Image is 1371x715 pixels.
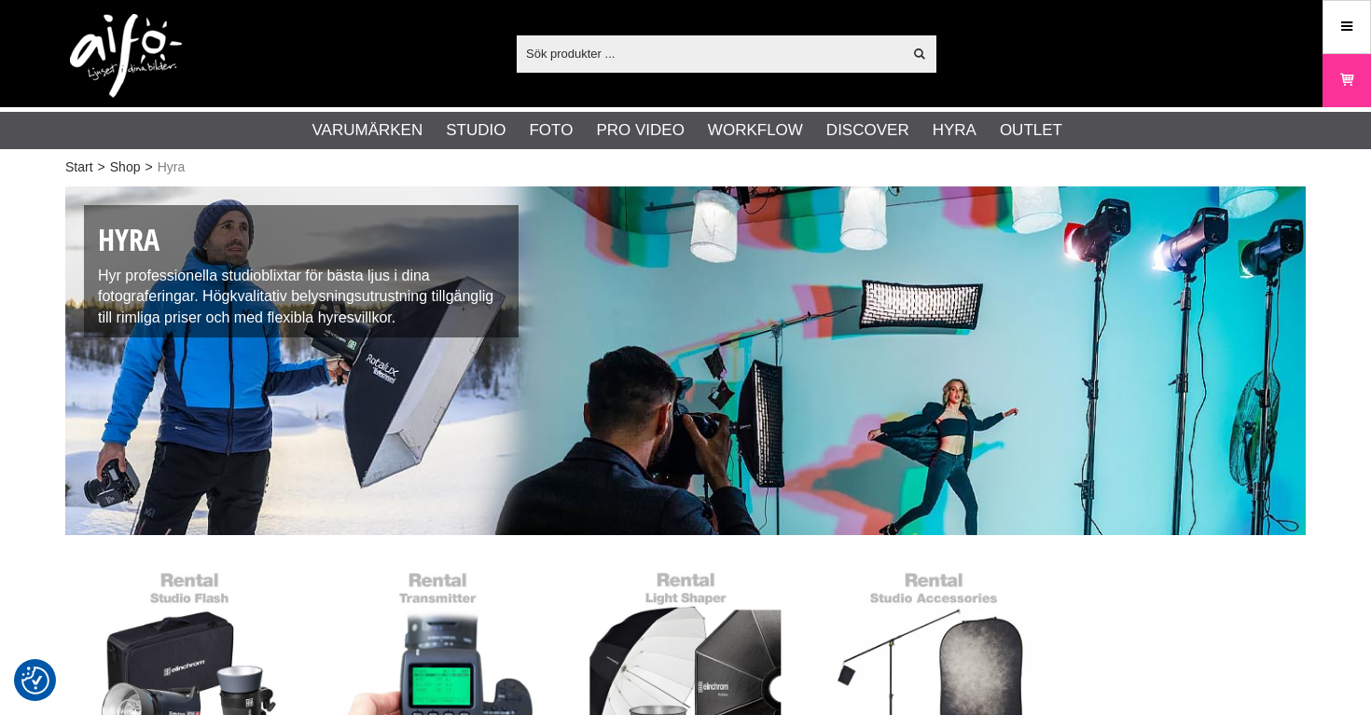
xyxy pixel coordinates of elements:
a: Varumärken [312,118,423,143]
a: Hyra [933,118,976,143]
h1: Hyra [98,219,505,261]
span: > [98,158,105,177]
a: Start [65,158,93,177]
a: Pro Video [596,118,684,143]
a: Shop [110,158,141,177]
a: Workflow [708,118,803,143]
a: Foto [529,118,573,143]
img: logo.png [70,14,182,98]
img: Revisit consent button [21,667,49,694]
input: Sök produkter ... [517,39,902,67]
a: Outlet [1000,118,1062,143]
a: Discover [826,118,909,143]
span: Hyra [158,158,186,177]
div: Hyr professionella studioblixtar för bästa ljus i dina fotograferingar. Högkvalitativ belysningsu... [84,205,519,337]
span: > [145,158,152,177]
img: Hyr studioblixt [65,186,1306,535]
a: Studio [446,118,505,143]
button: Samtyckesinställningar [21,664,49,697]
